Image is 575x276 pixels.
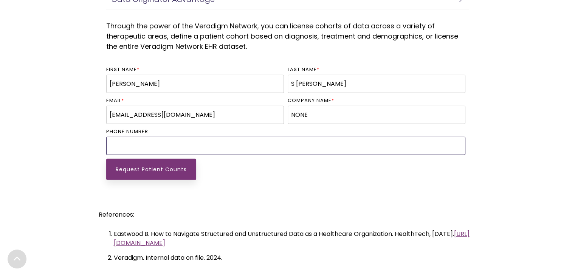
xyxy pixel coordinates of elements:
span: Email [106,97,121,104]
span: Phone number [106,128,148,135]
span: Last name [288,66,317,73]
p: References: [99,210,477,219]
span: First name [106,66,137,73]
span: Veradigm. Internal data on file. 2024. [114,253,222,262]
p: Through the power of the Veradigm Network, you can license cohorts of data across a variety of th... [106,21,469,51]
span: Eastwood B. How to Navigate Structured and Unstructured Data as a Healthcare Organization. Health... [114,229,454,238]
span: Company name [288,97,332,104]
input: Request Patient Counts [106,159,196,180]
a: [URL][DOMAIN_NAME] [114,229,470,247]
